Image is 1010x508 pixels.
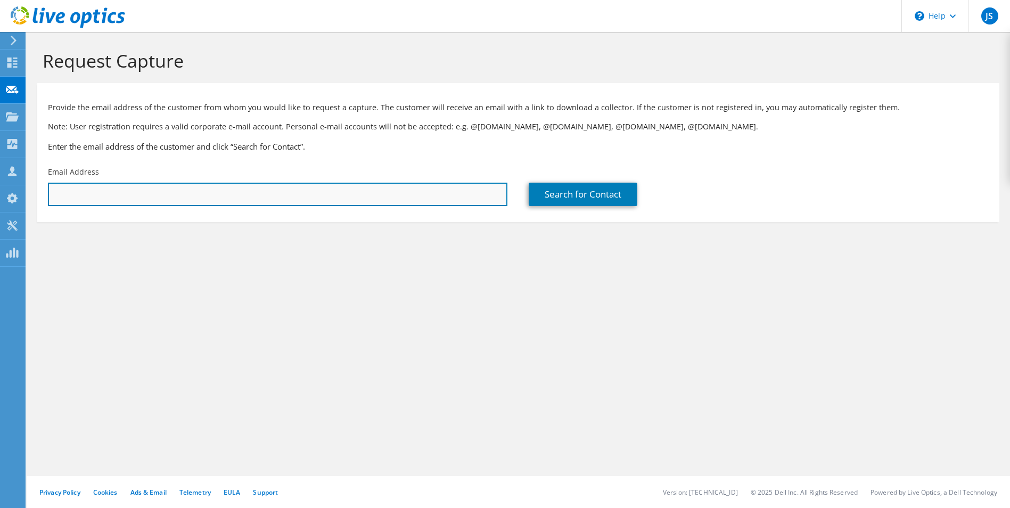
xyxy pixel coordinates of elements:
[529,183,637,206] a: Search for Contact
[751,488,858,497] li: © 2025 Dell Inc. All Rights Reserved
[48,102,989,113] p: Provide the email address of the customer from whom you would like to request a capture. The cust...
[43,50,989,72] h1: Request Capture
[48,121,989,133] p: Note: User registration requires a valid corporate e-mail account. Personal e-mail accounts will ...
[871,488,997,497] li: Powered by Live Optics, a Dell Technology
[179,488,211,497] a: Telemetry
[224,488,240,497] a: EULA
[48,141,989,152] h3: Enter the email address of the customer and click “Search for Contact”.
[253,488,278,497] a: Support
[93,488,118,497] a: Cookies
[39,488,80,497] a: Privacy Policy
[915,11,924,21] svg: \n
[48,167,99,177] label: Email Address
[663,488,738,497] li: Version: [TECHNICAL_ID]
[981,7,998,24] span: JS
[130,488,167,497] a: Ads & Email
